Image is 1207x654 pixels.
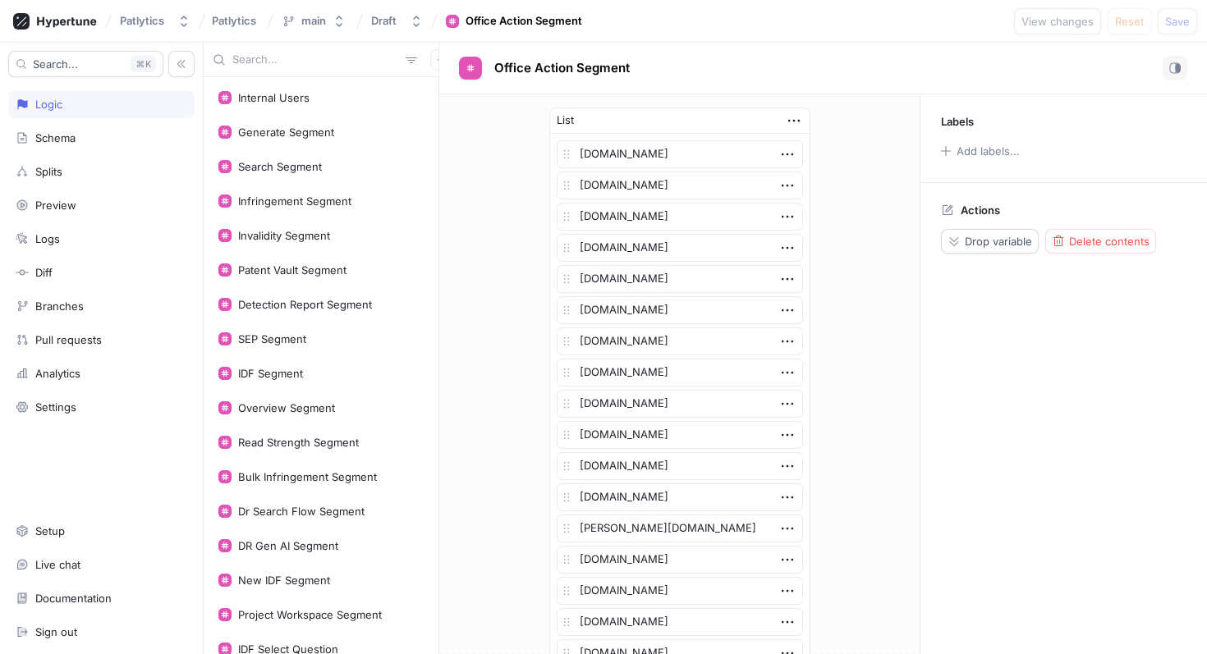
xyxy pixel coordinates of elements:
div: Pull requests [35,333,102,346]
div: SEP Segment [238,332,306,345]
button: main [275,7,352,34]
textarea: [DOMAIN_NAME] [557,203,803,231]
div: Detection Report Segment [238,298,372,311]
div: Schema [35,131,76,144]
textarea: [DOMAIN_NAME] [557,421,803,449]
div: Setup [35,524,65,537]
button: Save [1158,8,1197,34]
div: Draft [371,14,397,28]
div: DR Gen AI Segment [238,539,338,552]
a: Documentation [8,584,195,612]
textarea: [DOMAIN_NAME] [557,452,803,480]
textarea: [DOMAIN_NAME] [557,390,803,418]
button: Patlytics [113,7,197,34]
div: Generate Segment [238,126,334,139]
p: Actions [961,204,1000,217]
input: Search... [232,52,399,68]
span: Delete contents [1069,236,1150,246]
span: Search... [33,59,78,69]
div: Logic [35,98,62,111]
textarea: [DOMAIN_NAME] [557,296,803,324]
button: Add labels... [935,140,1024,162]
div: List [557,112,574,129]
textarea: [DOMAIN_NAME] [557,327,803,355]
div: Settings [35,400,76,414]
button: Drop variable [941,229,1039,254]
div: Bulk Infringement Segment [238,470,377,483]
div: Add labels... [957,146,1020,157]
textarea: [DOMAIN_NAME] [557,140,803,168]
div: Logs [35,232,60,245]
div: Diff [35,266,53,279]
textarea: [DOMAIN_NAME] [557,265,803,293]
button: View changes [1014,8,1101,34]
textarea: [DOMAIN_NAME] [557,359,803,386]
div: Patlytics [120,14,164,28]
div: Project Workspace Segment [238,608,382,621]
span: Patlytics [212,15,256,26]
div: Internal Users [238,91,310,104]
span: Drop variable [965,236,1032,246]
div: Analytics [35,367,80,380]
div: Branches [35,300,84,313]
textarea: [DOMAIN_NAME] [557,608,803,636]
textarea: [DOMAIN_NAME] [557,546,803,574]
textarea: [DOMAIN_NAME] [557,234,803,262]
div: Live chat [35,558,80,571]
div: main [301,14,326,28]
div: Office Action Segment [466,13,582,30]
div: Patent Vault Segment [238,263,346,277]
span: View changes [1021,16,1094,26]
div: New IDF Segment [238,574,330,587]
textarea: [PERSON_NAME][DOMAIN_NAME] [557,515,803,542]
button: Reset [1108,8,1151,34]
button: Search...K [8,51,163,77]
div: Preview [35,199,76,212]
div: K [131,56,156,72]
div: Splits [35,165,62,178]
div: Documentation [35,592,112,605]
textarea: [DOMAIN_NAME] [557,577,803,605]
textarea: [DOMAIN_NAME] [557,172,803,199]
div: Search Segment [238,160,322,173]
span: Save [1165,16,1190,26]
div: Dr Search Flow Segment [238,505,365,518]
textarea: [DOMAIN_NAME] [557,483,803,511]
span: Office Action Segment [494,62,630,75]
p: Labels [941,115,974,128]
button: Delete contents [1045,229,1156,254]
div: IDF Segment [238,367,303,380]
div: Overview Segment [238,401,335,414]
span: Reset [1115,16,1144,26]
button: Draft [365,7,429,34]
div: Sign out [35,625,77,638]
div: Read Strength Segment [238,436,359,449]
div: Infringement Segment [238,194,351,208]
div: Invalidity Segment [238,229,330,242]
